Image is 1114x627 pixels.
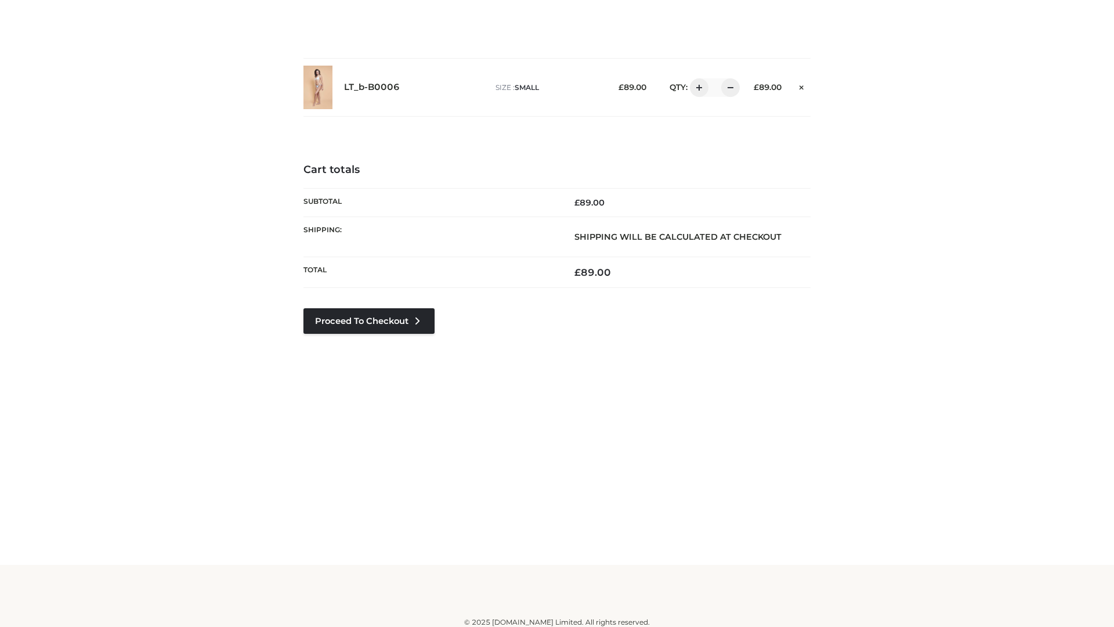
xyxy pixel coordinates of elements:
[303,188,557,217] th: Subtotal
[754,82,782,92] bdi: 89.00
[658,78,736,97] div: QTY:
[574,197,605,208] bdi: 89.00
[793,78,811,93] a: Remove this item
[344,82,400,93] a: LT_b-B0006
[619,82,624,92] span: £
[574,266,611,278] bdi: 89.00
[303,66,332,109] img: LT_b-B0006 - SMALL
[303,308,435,334] a: Proceed to Checkout
[574,197,580,208] span: £
[303,257,557,288] th: Total
[574,232,782,242] strong: Shipping will be calculated at checkout
[303,164,811,176] h4: Cart totals
[574,266,581,278] span: £
[495,82,601,93] p: size :
[515,83,539,92] span: SMALL
[303,217,557,257] th: Shipping:
[619,82,646,92] bdi: 89.00
[754,82,759,92] span: £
